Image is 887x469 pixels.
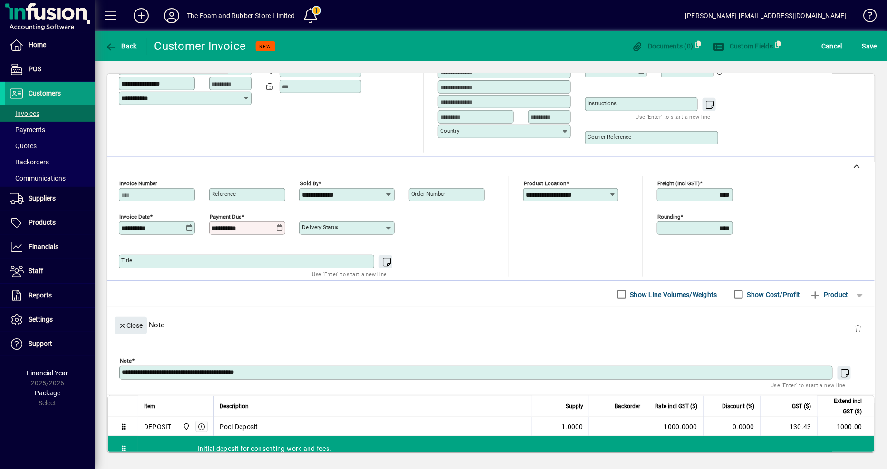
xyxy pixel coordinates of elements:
span: Products [29,219,56,226]
a: Reports [5,284,95,307]
button: Documents (0) [629,38,696,55]
span: Staff [29,267,43,275]
div: Customer Invoice [154,38,246,54]
span: S [862,42,866,50]
td: 0.0000 [703,417,760,436]
span: Communications [10,174,66,182]
mat-label: Country [440,127,459,134]
mat-hint: Use 'Enter' to start a new line [636,111,711,122]
a: Invoices [5,105,95,122]
mat-label: Invoice date [119,213,150,220]
mat-label: Delivery status [302,224,338,230]
button: Add [126,7,156,24]
span: NEW [260,43,271,49]
td: -130.43 [760,417,817,436]
a: Backorders [5,154,95,170]
div: DEPOSIT [144,422,172,431]
span: Rate incl GST ($) [655,401,697,412]
span: POS [29,65,41,73]
button: Product [805,286,853,303]
span: GST ($) [792,401,811,412]
span: Supply [566,401,583,412]
span: -1.0000 [559,422,583,431]
button: Delete [847,317,870,340]
button: Save [860,38,879,55]
a: Settings [5,308,95,332]
mat-label: Rounding [657,213,680,220]
button: Close [115,317,147,334]
button: Profile [156,7,187,24]
span: Pool Deposit [220,422,258,431]
mat-label: Sold by [300,180,318,187]
a: Financials [5,235,95,259]
app-page-header-button: Back [95,38,147,55]
mat-label: Freight (incl GST) [657,180,700,187]
span: Back [105,42,137,50]
span: Description [220,401,249,412]
span: Custom Fields [713,42,773,50]
span: Backorders [10,158,49,166]
span: Financial Year [27,369,68,377]
a: Quotes [5,138,95,154]
a: Staff [5,259,95,283]
td: -1000.00 [817,417,874,436]
div: Initial deposit for consenting work and fees. [138,436,874,461]
mat-label: Product location [524,180,566,187]
span: Reports [29,291,52,299]
label: Show Cost/Profit [745,290,800,299]
a: Suppliers [5,187,95,211]
span: Quotes [10,142,37,150]
button: Cancel [820,38,845,55]
button: Custom Fields [711,38,776,55]
mat-label: Order number [411,191,445,197]
span: Close [118,318,143,334]
span: Suppliers [29,194,56,202]
a: Payments [5,122,95,138]
mat-label: Instructions [588,100,617,106]
span: Extend incl GST ($) [823,396,862,417]
span: Invoices [10,110,39,117]
span: Home [29,41,46,48]
mat-label: Courier Reference [588,134,631,140]
span: Cancel [822,38,843,54]
mat-label: Note [120,358,132,364]
a: POS [5,57,95,81]
mat-label: Payment due [210,213,241,220]
a: Products [5,211,95,235]
span: Documents (0) [632,42,694,50]
mat-label: Invoice number [119,180,157,187]
span: Payments [10,126,45,134]
div: [PERSON_NAME] [EMAIL_ADDRESS][DOMAIN_NAME] [685,8,847,23]
span: ave [862,38,877,54]
div: The Foam and Rubber Store Limited [187,8,295,23]
a: Home [5,33,95,57]
a: Support [5,332,95,356]
mat-label: Title [121,257,132,264]
mat-hint: Use 'Enter' to start a new line [771,380,846,391]
span: Settings [29,316,53,323]
mat-hint: Use 'Enter' to start a new line [312,268,387,279]
app-page-header-button: Delete [847,324,870,333]
mat-label: Reference [212,191,236,197]
div: 1000.0000 [652,422,697,431]
span: Financials [29,243,58,250]
button: Back [103,38,139,55]
span: Item [144,401,155,412]
span: Package [35,389,60,397]
span: Foam & Rubber Store [180,421,191,432]
span: Discount (%) [722,401,754,412]
a: Knowledge Base [856,2,875,33]
span: Support [29,340,52,347]
span: Customers [29,89,61,97]
label: Show Line Volumes/Weights [628,290,717,299]
span: Product [810,287,848,302]
span: Backorder [615,401,640,412]
div: Note [107,307,875,342]
app-page-header-button: Close [112,321,149,329]
a: Communications [5,170,95,186]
